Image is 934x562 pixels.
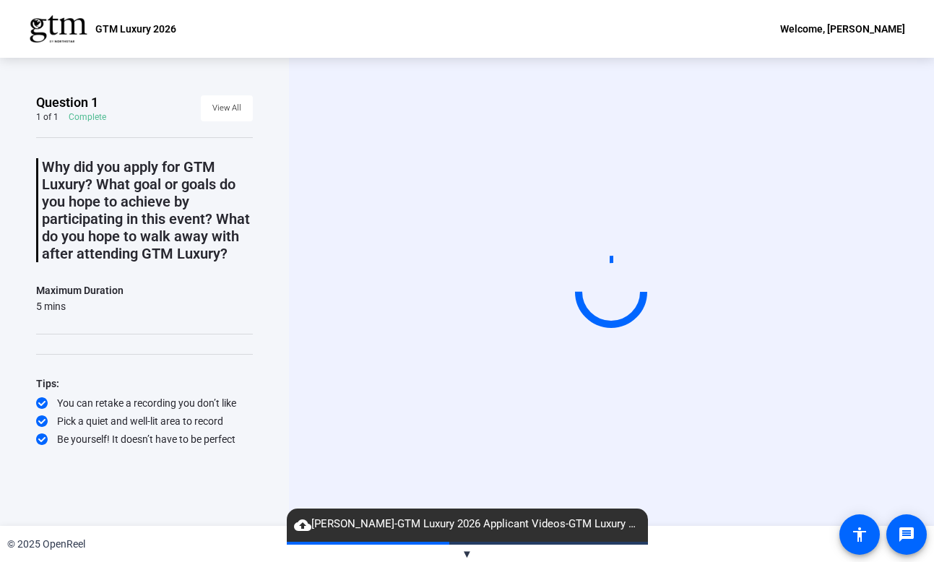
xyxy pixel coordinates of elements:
p: Why did you apply for GTM Luxury? What goal or goals do you hope to achieve by participating in t... [42,158,253,262]
span: Question 1 [36,94,98,111]
div: Complete [69,111,106,123]
div: You can retake a recording you don’t like [36,396,253,410]
button: View All [201,95,253,121]
span: ▼ [462,548,472,561]
div: © 2025 OpenReel [7,537,85,552]
div: Welcome, [PERSON_NAME] [780,20,905,38]
div: 1 of 1 [36,111,59,123]
mat-icon: message [898,526,915,543]
div: Be yourself! It doesn’t have to be perfect [36,432,253,446]
img: OpenReel logo [29,14,88,43]
p: GTM Luxury 2026 [95,20,176,38]
span: View All [212,98,241,119]
mat-icon: accessibility [851,526,868,543]
mat-icon: cloud_upload [294,516,311,534]
div: Maximum Duration [36,282,124,299]
div: Tips: [36,375,253,392]
span: [PERSON_NAME]-GTM Luxury 2026 Applicant Videos-GTM Luxury 2026-1759934778015-webcam [287,516,648,533]
div: Pick a quiet and well-lit area to record [36,414,253,428]
div: 5 mins [36,299,124,314]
